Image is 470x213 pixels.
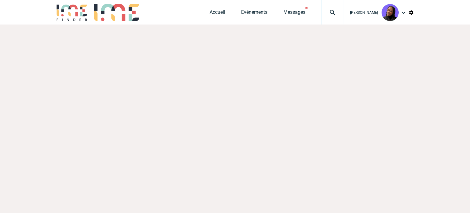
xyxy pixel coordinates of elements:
[283,9,305,18] a: Messages
[350,10,378,15] span: [PERSON_NAME]
[241,9,267,18] a: Evénements
[210,9,225,18] a: Accueil
[56,4,88,21] img: IME-Finder
[382,4,399,21] img: 131349-0.png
